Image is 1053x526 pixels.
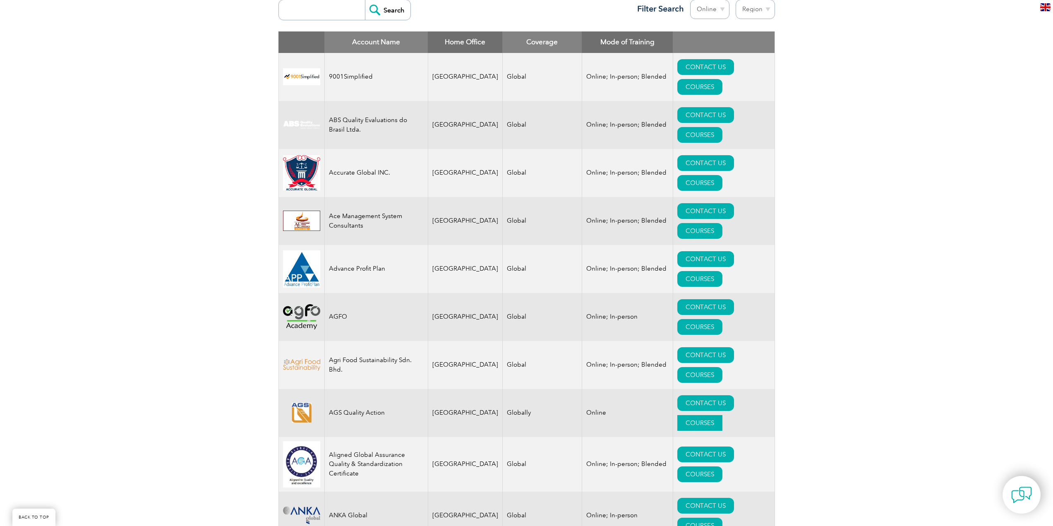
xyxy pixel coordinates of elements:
[283,304,320,329] img: 2d900779-188b-ea11-a811-000d3ae11abd-logo.png
[324,31,428,53] th: Account Name: activate to sort column descending
[283,403,320,423] img: e8128bb3-5a91-eb11-b1ac-002248146a66-logo.png
[677,415,722,431] a: COURSES
[677,175,722,191] a: COURSES
[283,155,320,191] img: a034a1f6-3919-f011-998a-0022489685a1-logo.png
[502,53,582,101] td: Global
[283,68,320,85] img: 37c9c059-616f-eb11-a812-002248153038-logo.png
[428,197,502,245] td: [GEOGRAPHIC_DATA]
[428,149,502,197] td: [GEOGRAPHIC_DATA]
[582,341,673,389] td: Online; In-person; Blended
[582,53,673,101] td: Online; In-person; Blended
[324,53,428,101] td: 9001Simplified
[428,31,502,53] th: Home Office: activate to sort column ascending
[428,437,502,492] td: [GEOGRAPHIC_DATA]
[582,101,673,149] td: Online; In-person; Blended
[677,203,734,219] a: CONTACT US
[582,149,673,197] td: Online; In-person; Blended
[677,79,722,95] a: COURSES
[324,149,428,197] td: Accurate Global INC.
[582,437,673,492] td: Online; In-person; Blended
[582,389,673,437] td: Online
[502,293,582,341] td: Global
[324,389,428,437] td: AGS Quality Action
[283,441,320,488] img: 049e7a12-d1a0-ee11-be37-00224893a058-logo.jpg
[677,299,734,315] a: CONTACT US
[502,437,582,492] td: Global
[502,31,582,53] th: Coverage: activate to sort column ascending
[677,367,722,383] a: COURSES
[1011,485,1032,505] img: contact-chat.png
[677,59,734,75] a: CONTACT US
[677,107,734,123] a: CONTACT US
[677,447,734,462] a: CONTACT US
[677,395,734,411] a: CONTACT US
[324,245,428,293] td: Advance Profit Plan
[428,53,502,101] td: [GEOGRAPHIC_DATA]
[677,127,722,143] a: COURSES
[677,155,734,171] a: CONTACT US
[428,101,502,149] td: [GEOGRAPHIC_DATA]
[502,149,582,197] td: Global
[582,293,673,341] td: Online; In-person
[582,31,673,53] th: Mode of Training: activate to sort column ascending
[428,245,502,293] td: [GEOGRAPHIC_DATA]
[283,507,320,524] img: c09c33f4-f3a0-ea11-a812-000d3ae11abd-logo.png
[324,197,428,245] td: Ace Management System Consultants
[677,347,734,363] a: CONTACT US
[582,197,673,245] td: Online; In-person; Blended
[502,197,582,245] td: Global
[324,101,428,149] td: ABS Quality Evaluations do Brasil Ltda.
[324,437,428,492] td: Aligned Global Assurance Quality & Standardization Certificate
[677,271,722,287] a: COURSES
[324,341,428,389] td: Agri Food Sustainability Sdn. Bhd.
[283,250,320,288] img: cd2924ac-d9bc-ea11-a814-000d3a79823d-logo.jpg
[428,389,502,437] td: [GEOGRAPHIC_DATA]
[673,31,775,53] th: : activate to sort column ascending
[502,245,582,293] td: Global
[283,120,320,130] img: c92924ac-d9bc-ea11-a814-000d3a79823d-logo.jpg
[677,223,722,239] a: COURSES
[677,251,734,267] a: CONTACT US
[502,389,582,437] td: Globally
[632,4,684,14] h3: Filter Search
[283,211,320,231] img: 306afd3c-0a77-ee11-8179-000d3ae1ac14-logo.jpg
[677,466,722,482] a: COURSES
[1040,3,1051,11] img: en
[677,319,722,335] a: COURSES
[283,359,320,371] img: f9836cf2-be2c-ed11-9db1-00224814fd52-logo.png
[428,293,502,341] td: [GEOGRAPHIC_DATA]
[502,101,582,149] td: Global
[502,341,582,389] td: Global
[677,498,734,514] a: CONTACT US
[12,509,55,526] a: BACK TO TOP
[428,341,502,389] td: [GEOGRAPHIC_DATA]
[582,245,673,293] td: Online; In-person; Blended
[324,293,428,341] td: AGFO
